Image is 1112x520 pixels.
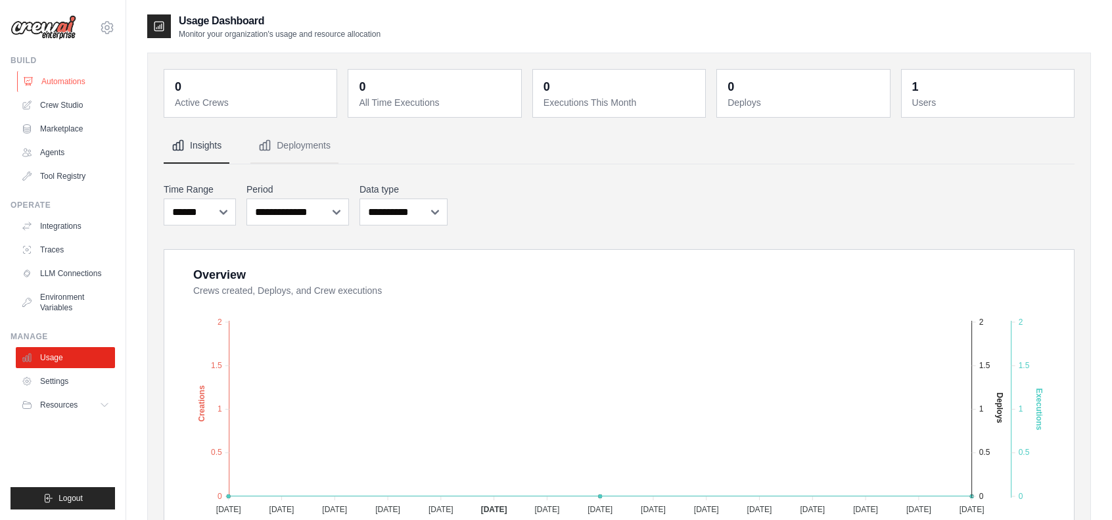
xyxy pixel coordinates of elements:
tspan: [DATE] [960,505,985,514]
tspan: 0 [979,492,984,501]
div: 0 [359,78,365,96]
button: Deployments [250,128,338,164]
tspan: 0 [218,492,222,501]
a: Automations [17,71,116,92]
tspan: [DATE] [694,505,719,514]
div: Overview [193,266,246,284]
nav: Tabs [164,128,1075,164]
div: 0 [544,78,550,96]
a: Agents [16,142,115,163]
a: Environment Variables [16,287,115,318]
dt: Users [912,96,1066,109]
tspan: [DATE] [800,505,825,514]
a: Usage [16,347,115,368]
span: Resources [40,400,78,410]
tspan: [DATE] [269,505,294,514]
a: Marketplace [16,118,115,139]
tspan: [DATE] [534,505,559,514]
div: 1 [912,78,919,96]
div: 0 [175,78,181,96]
tspan: [DATE] [322,505,347,514]
tspan: 0.5 [211,448,222,458]
span: Logout [58,493,83,504]
tspan: [DATE] [853,505,878,514]
dt: Executions This Month [544,96,697,109]
text: Deploys [995,392,1004,423]
p: Monitor your organization's usage and resource allocation [179,29,381,39]
img: Logo [11,15,76,40]
div: Build [11,55,115,66]
div: 0 [728,78,734,96]
dt: Deploys [728,96,881,109]
tspan: [DATE] [216,505,241,514]
a: LLM Connections [16,263,115,284]
a: Settings [16,371,115,392]
dt: Crews created, Deploys, and Crew executions [193,284,1058,297]
button: Resources [16,394,115,415]
tspan: 2 [979,318,984,327]
tspan: [DATE] [375,505,400,514]
h2: Usage Dashboard [179,13,381,29]
text: Executions [1034,389,1044,431]
button: Logout [11,487,115,509]
tspan: 0 [1019,492,1023,501]
a: Tool Registry [16,166,115,187]
tspan: 1 [1019,404,1023,414]
div: Operate [11,200,115,210]
tspan: [DATE] [641,505,666,514]
tspan: [DATE] [481,505,507,514]
tspan: [DATE] [588,505,613,514]
tspan: 1.5 [211,361,222,370]
tspan: [DATE] [429,505,453,514]
div: Manage [11,331,115,342]
tspan: 0.5 [979,448,990,458]
tspan: 2 [218,318,222,327]
text: Creations [197,385,206,422]
dt: Active Crews [175,96,329,109]
tspan: 1.5 [1019,361,1030,370]
tspan: [DATE] [906,505,931,514]
tspan: 0.5 [1019,448,1030,458]
label: Data type [359,183,448,196]
tspan: 1 [979,404,984,414]
tspan: [DATE] [747,505,772,514]
label: Period [246,183,349,196]
tspan: 2 [1019,318,1023,327]
button: Insights [164,128,229,164]
tspan: 1 [218,404,222,414]
label: Time Range [164,183,236,196]
a: Integrations [16,216,115,237]
a: Crew Studio [16,95,115,116]
dt: All Time Executions [359,96,513,109]
tspan: 1.5 [979,361,990,370]
a: Traces [16,239,115,260]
